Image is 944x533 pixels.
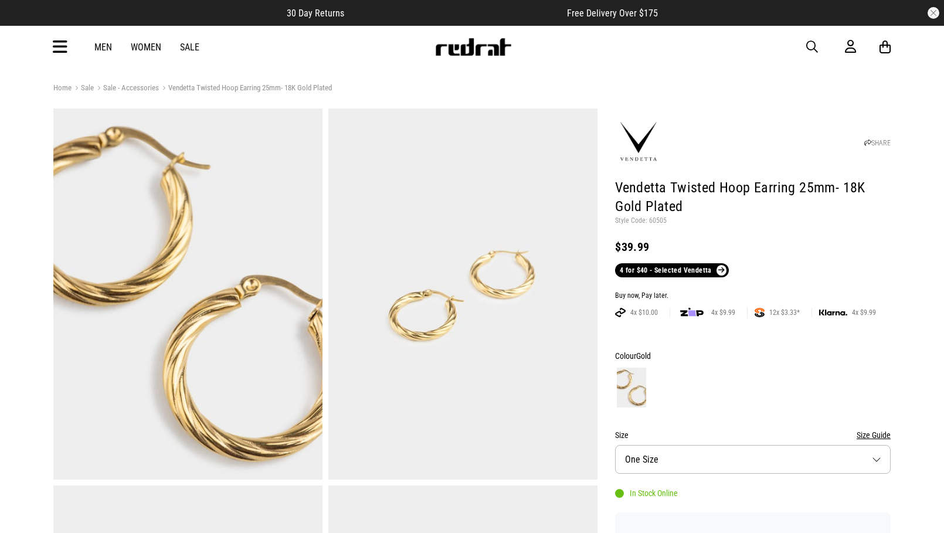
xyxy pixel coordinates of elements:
[131,42,161,53] a: Women
[615,520,891,531] iframe: Customer reviews powered by Trustpilot
[615,179,891,216] h1: Vendetta Twisted Hoop Earring 25mm- 18K Gold Plated
[625,454,658,465] span: One Size
[94,83,159,94] a: Sale - Accessories
[180,42,199,53] a: Sale
[636,351,651,361] span: Gold
[615,216,891,226] p: Style Code: 60505
[765,308,804,317] span: 12x $3.33*
[617,368,646,408] img: Gold
[755,308,765,317] img: SPLITPAY
[615,488,678,498] div: In Stock Online
[287,8,344,19] span: 30 Day Returns
[615,349,891,363] div: Colour
[857,428,891,442] button: Size Guide
[615,445,891,474] button: One Size
[819,310,847,316] img: KLARNA
[707,308,740,317] span: 4x $9.99
[567,8,658,19] span: Free Delivery Over $175
[72,83,94,94] a: Sale
[615,428,891,442] div: Size
[626,308,663,317] span: 4x $10.00
[615,291,891,301] div: Buy now, Pay later.
[615,263,729,277] a: 4 for $40 - Selected Vendetta
[53,83,72,92] a: Home
[615,240,891,254] div: $39.99
[94,42,112,53] a: Men
[847,308,881,317] span: 4x $9.99
[53,108,322,480] img: Vendetta Twisted Hoop Earring 25mm- 18k Gold Plated in Gold
[615,308,626,317] img: AFTERPAY
[615,118,662,165] img: Vendetta
[368,7,544,19] iframe: Customer reviews powered by Trustpilot
[680,307,704,318] img: zip
[434,38,512,56] img: Redrat logo
[328,108,597,480] img: Vendetta Twisted Hoop Earring 25mm- 18k Gold Plated in Gold
[864,139,891,147] a: SHARE
[159,83,332,94] a: Vendetta Twisted Hoop Earring 25mm- 18K Gold Plated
